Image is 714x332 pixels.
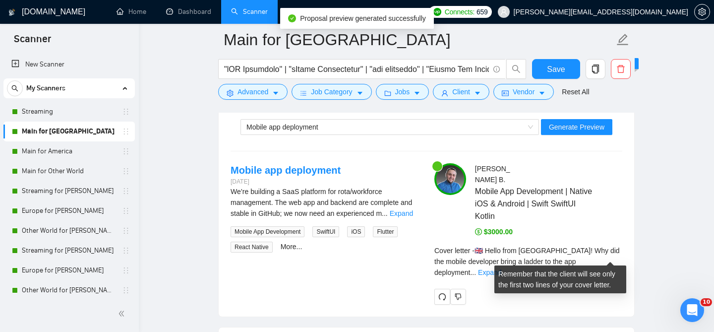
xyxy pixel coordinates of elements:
button: Generate Preview [541,119,612,135]
span: Proposal preview generated successfully [300,14,426,22]
span: Mobile App Development | Native iOS & Android | Swift SwiftUI Kotlin [475,185,593,222]
a: New Scanner [11,55,127,74]
div: [DATE] [231,177,341,187]
button: redo [434,289,450,305]
span: Save [547,63,565,75]
a: Main for [GEOGRAPHIC_DATA] [22,122,116,141]
span: holder [122,128,130,135]
span: holder [122,147,130,155]
img: c1ciqzfxXfXJwHnHOLTDAWpEyJiz3pI07FwgD4ekfgrAnDDnHEWSnkSp3c2CCT3GFD [434,163,466,195]
span: dollar [475,228,482,235]
span: Flutter [373,226,398,237]
span: Cover letter - 🇬🇧 Hello from [GEOGRAPHIC_DATA]! Why did the mobile developer bring a ladder to th... [434,247,620,276]
a: setting [694,8,710,16]
span: delete [611,65,630,73]
span: double-left [118,309,128,319]
button: Save [532,59,580,79]
span: holder [122,286,130,294]
span: [PERSON_NAME] B . [475,165,510,184]
span: ... [470,268,476,276]
span: SwiftUI [312,226,339,237]
span: holder [122,227,130,235]
span: user [500,8,507,15]
a: searchScanner [231,7,268,16]
div: Remember that the client will see only the first two lines of your cover letter. [434,245,622,278]
span: caret-down [414,89,420,97]
span: Mobile app deployment [246,123,318,131]
span: holder [122,266,130,274]
span: edit [616,33,629,46]
div: We’re building a SaaS platform for rota/workforce management. The web app and backend are complet... [231,186,418,219]
a: Europe for [PERSON_NAME] [22,201,116,221]
span: copy [586,65,605,73]
span: Vendor [513,86,535,97]
a: dashboardDashboard [166,7,211,16]
span: setting [227,89,234,97]
span: search [7,85,22,92]
span: bars [300,89,307,97]
a: Other World for [PERSON_NAME] [22,280,116,300]
div: Remember that the client will see only the first two lines of your cover letter. [494,266,626,293]
span: holder [122,207,130,215]
span: redo [435,293,450,301]
span: 659 [476,6,487,17]
span: caret-down [474,89,481,97]
span: 10 [701,298,712,306]
span: idcard [502,89,509,97]
a: Expand [390,209,413,217]
a: Main for Other World [22,161,116,181]
button: search [7,80,23,96]
span: caret-down [538,89,545,97]
span: holder [122,247,130,255]
button: copy [586,59,605,79]
iframe: Intercom live chat [680,298,704,322]
span: Client [452,86,470,97]
span: search [507,65,526,73]
a: Europe for [PERSON_NAME] [22,261,116,280]
button: userClientcaret-down [433,84,489,100]
a: Main for America [22,141,116,161]
span: info-circle [493,66,500,72]
span: React Native [231,242,273,253]
span: We’re building a SaaS platform for rota/workforce management. The web app and backend are complet... [231,188,412,217]
input: Search Freelance Jobs... [224,63,489,75]
a: More... [281,243,302,251]
button: idcardVendorcaret-down [493,84,554,100]
button: settingAdvancedcaret-down [218,84,288,100]
button: setting [694,4,710,20]
a: Mobile app deployment [231,165,341,176]
a: Expand [478,268,501,276]
span: holder [122,187,130,195]
button: folderJobscaret-down [376,84,429,100]
span: Job Category [311,86,352,97]
span: check-circle [288,14,296,22]
a: Streaming for [PERSON_NAME] [22,241,116,261]
a: Reset All [562,86,589,97]
a: Streaming [22,102,116,122]
span: user [441,89,448,97]
img: logo [8,4,15,20]
button: search [506,59,526,79]
span: folder [384,89,391,97]
span: holder [122,108,130,116]
span: $3000.00 [475,228,513,236]
button: dislike [450,289,466,305]
a: Streaming for [PERSON_NAME] [22,181,116,201]
span: dislike [455,293,462,301]
a: Other World for [PERSON_NAME] [22,221,116,241]
span: My Scanners [26,78,65,98]
img: upwork-logo.png [433,8,441,16]
span: Generate Preview [549,122,604,133]
button: barsJob Categorycaret-down [292,84,371,100]
span: caret-down [357,89,363,97]
span: Advanced [238,86,268,97]
input: Scanner name... [224,27,614,52]
li: New Scanner [3,55,135,74]
span: caret-down [272,89,279,97]
button: delete [611,59,631,79]
span: holder [122,167,130,175]
span: Connects: [445,6,475,17]
span: Jobs [395,86,410,97]
span: setting [695,8,710,16]
span: Mobile App Development [231,226,304,237]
